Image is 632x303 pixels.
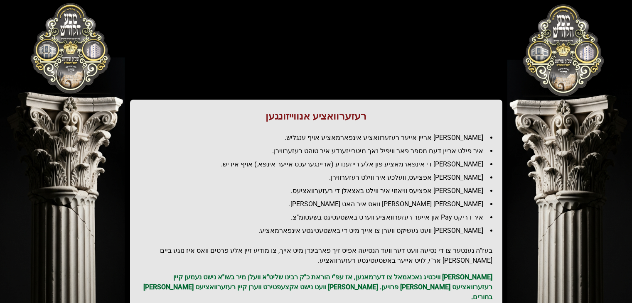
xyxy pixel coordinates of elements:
h1: רעזערוואציע אנווייזונגען [140,110,492,123]
li: [PERSON_NAME] אריין אייער רעזערוואציע אינפארמאציע אויף ענגליש. [147,133,492,143]
li: [PERSON_NAME] אפציעס, וועלכע איר ווילט רעזערווירן. [147,173,492,183]
li: [PERSON_NAME] אפציעס וויאזוי איר ווילט באצאלן די רעזערוואציעס. [147,186,492,196]
li: [PERSON_NAME] [PERSON_NAME] וואס איר האט [PERSON_NAME]. [147,199,492,209]
li: איר פילט אריין דעם מספר פאר וויפיל נאך מיטרייזענדע איר טוהט רעזערווירן. [147,146,492,156]
li: [PERSON_NAME] וועט געשיקט ווערן צו אייך מיט די באשטעטיגטע אינפארמאציע. [147,226,492,236]
h2: בעז"ה נענטער צו די נסיעה וועט דער וועד הנסיעה אפיס זיך פארבינדן מיט אייך, צו מודיע זיין אלע פרטים... [140,246,492,266]
p: [PERSON_NAME] וויכטיג נאכאמאל צו דערמאנען, אז עפ"י הוראת כ"ק רבינו שליט"א וועלן מיר בשו"א נישט נע... [140,272,492,302]
li: [PERSON_NAME] די אינפארמאציע פון אלע רייזענדע (אריינגערעכט אייער אינפא.) אויף אידיש. [147,159,492,169]
li: איר דריקט Pay און אייער רעזערוואציע ווערט באשטעטיגט בשעטומ"צ. [147,213,492,222]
